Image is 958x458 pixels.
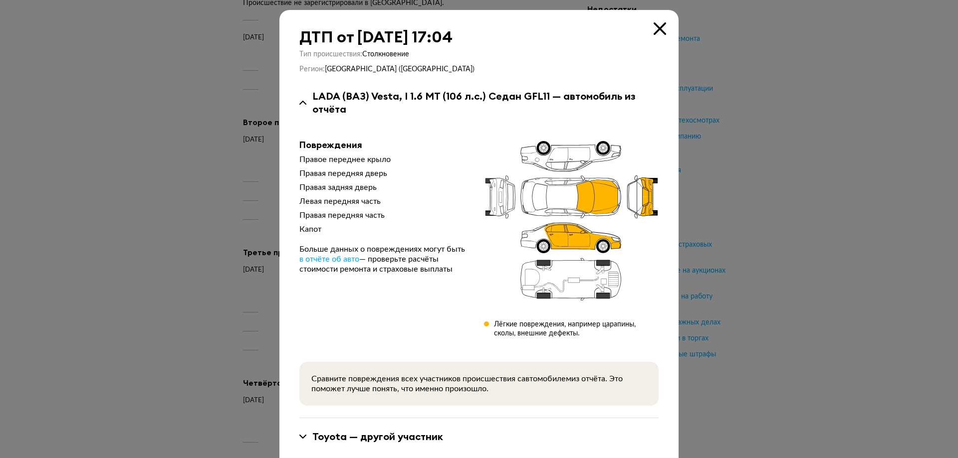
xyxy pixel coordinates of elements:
[299,224,468,234] div: Капот
[362,51,409,58] span: Столкновение
[299,210,468,220] div: Правая передняя часть
[299,28,659,46] div: ДТП от [DATE] 17:04
[325,66,475,73] span: [GEOGRAPHIC_DATA] ([GEOGRAPHIC_DATA])
[299,254,359,264] a: в отчёте об авто
[299,196,468,206] div: Левая передняя часть
[299,154,468,164] div: Правое переднее крыло
[299,255,359,263] span: в отчёте об авто
[299,65,659,74] div: Регион :
[299,50,659,59] div: Тип происшествия :
[299,168,468,178] div: Правая передняя дверь
[299,244,468,274] div: Больше данных о повреждениях могут быть — проверьте расчёты стоимости ремонта и страховые выплаты
[299,182,468,192] div: Правая задняя дверь
[312,90,659,116] div: LADA (ВАЗ) Vesta, I 1.6 MT (106 л.с.) Седан GFL11 — автомобиль из отчёта
[494,320,659,338] div: Лёгкие повреждения, например царапины, сколы, внешние дефекты.
[311,374,647,394] div: Сравните повреждения всех участников происшествия с автомобилем из отчёта. Это поможет лучше поня...
[312,430,443,443] div: Toyota — другой участник
[299,140,468,151] div: Повреждения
